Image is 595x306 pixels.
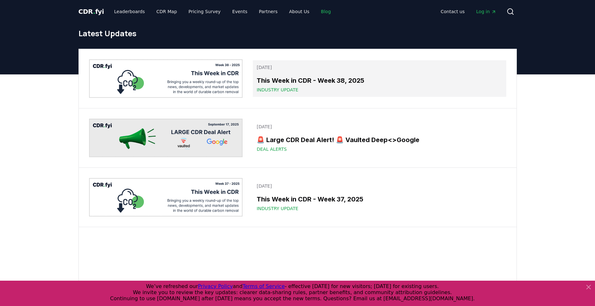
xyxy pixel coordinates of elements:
[109,6,150,17] a: Leaderboards
[257,194,502,204] h3: This Week in CDR - Week 37, 2025
[183,6,226,17] a: Pricing Survey
[227,6,252,17] a: Events
[257,64,502,71] p: [DATE]
[284,6,314,17] a: About Us
[435,6,470,17] a: Contact us
[79,7,104,16] a: CDR.fyi
[89,119,243,157] img: 🚨 Large CDR Deal Alert! 🚨 Vaulted Deep<>Google blog post image
[257,135,502,145] h3: 🚨 Large CDR Deal Alert! 🚨 Vaulted Deep<>Google
[257,183,502,189] p: [DATE]
[257,123,502,130] p: [DATE]
[257,76,502,85] h3: This Week in CDR - Week 38, 2025
[435,6,501,17] nav: Main
[253,179,506,216] a: [DATE]This Week in CDR - Week 37, 2025Industry Update
[253,120,506,156] a: [DATE]🚨 Large CDR Deal Alert! 🚨 Vaulted Deep<>GoogleDeal Alerts
[253,60,506,97] a: [DATE]This Week in CDR - Week 38, 2025Industry Update
[109,6,336,17] nav: Main
[151,6,182,17] a: CDR Map
[257,87,298,93] span: Industry Update
[79,28,517,38] h1: Latest Updates
[316,6,336,17] a: Blog
[257,205,298,212] span: Industry Update
[476,8,496,15] span: Log in
[254,6,283,17] a: Partners
[79,8,104,15] span: CDR fyi
[471,6,501,17] a: Log in
[89,59,243,98] img: This Week in CDR - Week 38, 2025 blog post image
[93,8,95,15] span: .
[89,178,243,217] img: This Week in CDR - Week 37, 2025 blog post image
[257,146,287,152] span: Deal Alerts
